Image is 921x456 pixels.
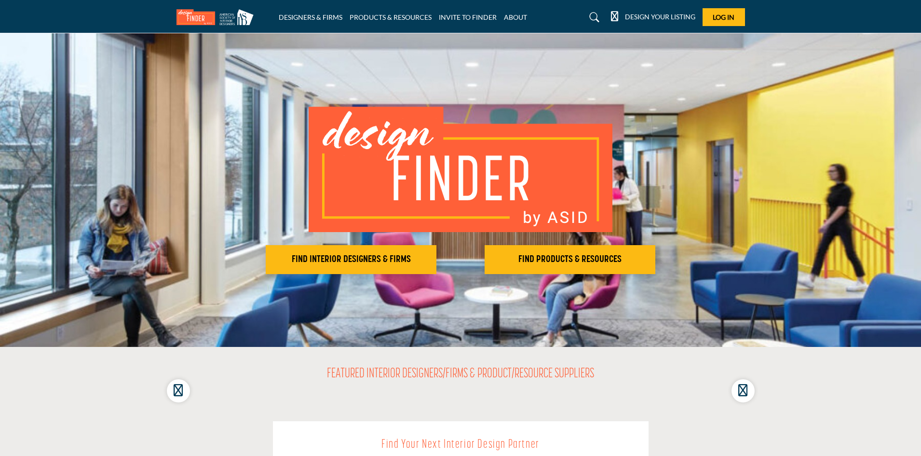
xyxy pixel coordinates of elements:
button: Log In [703,8,745,26]
span: Log In [713,13,734,21]
a: DESIGNERS & FIRMS [279,13,342,21]
img: image [309,107,612,232]
a: PRODUCTS & RESOURCES [350,13,432,21]
div: DESIGN YOUR LISTING [611,12,695,23]
a: ABOUT [504,13,527,21]
h2: FEATURED INTERIOR DESIGNERS/FIRMS & PRODUCT/RESOURCE SUPPLIERS [327,366,594,383]
img: Site Logo [176,9,258,25]
h5: DESIGN YOUR LISTING [625,13,695,21]
button: FIND INTERIOR DESIGNERS & FIRMS [266,245,436,274]
a: INVITE TO FINDER [439,13,497,21]
a: Search [580,10,606,25]
h2: FIND PRODUCTS & RESOURCES [488,254,652,265]
button: FIND PRODUCTS & RESOURCES [485,245,655,274]
h2: Find Your Next Interior Design Partner [295,436,627,454]
h2: FIND INTERIOR DESIGNERS & FIRMS [269,254,433,265]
